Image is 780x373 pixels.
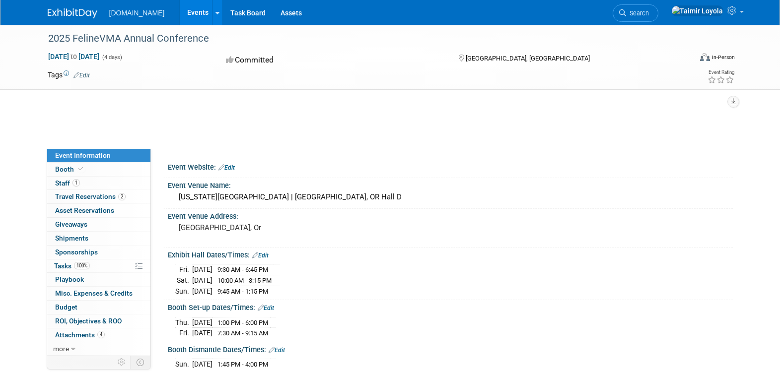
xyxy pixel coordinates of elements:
[45,30,677,48] div: 2025 FelineVMA Annual Conference
[97,331,105,338] span: 4
[74,262,90,269] span: 100%
[168,342,733,355] div: Booth Dismantle Dates/Times:
[78,166,83,172] i: Booth reservation complete
[55,165,85,173] span: Booth
[47,301,150,314] a: Budget
[168,248,733,260] div: Exhibit Hall Dates/Times:
[55,206,114,214] span: Asset Reservations
[175,359,192,370] td: Sun.
[175,317,192,328] td: Thu.
[47,177,150,190] a: Staff1
[192,264,213,275] td: [DATE]
[47,287,150,300] a: Misc. Expenses & Credits
[55,289,133,297] span: Misc. Expenses & Credits
[54,262,90,270] span: Tasks
[175,189,725,205] div: [US_STATE][GEOGRAPHIC_DATA] | [GEOGRAPHIC_DATA], OR Hall D
[48,70,90,80] td: Tags
[55,192,126,200] span: Travel Reservations
[69,53,78,61] span: to
[217,277,272,284] span: 10:00 AM - 3:15 PM
[47,190,150,203] a: Travel Reservations2
[47,218,150,231] a: Giveaways
[168,300,733,313] div: Booth Set-up Dates/Times:
[671,5,723,16] img: Taimir Loyola
[109,9,165,17] span: [DOMAIN_NAME]
[55,248,98,256] span: Sponsorships
[192,286,213,296] td: [DATE]
[168,160,733,173] div: Event Website:
[223,52,442,69] div: Committed
[217,266,268,273] span: 9:30 AM - 6:45 PM
[47,232,150,245] a: Shipments
[48,8,97,18] img: ExhibitDay
[626,9,649,17] span: Search
[48,52,100,61] span: [DATE] [DATE]
[258,305,274,311] a: Edit
[175,275,192,286] td: Sat.
[175,286,192,296] td: Sun.
[708,70,734,75] div: Event Rating
[179,223,392,232] pre: [GEOGRAPHIC_DATA], Or
[113,356,131,369] td: Personalize Event Tab Strip
[47,149,150,162] a: Event Information
[55,220,87,228] span: Giveaways
[47,342,150,356] a: more
[47,328,150,342] a: Attachments4
[217,361,268,368] span: 1:45 PM - 4:00 PM
[53,345,69,353] span: more
[47,259,150,273] a: Tasks100%
[192,328,213,338] td: [DATE]
[47,163,150,176] a: Booth
[218,164,235,171] a: Edit
[192,317,213,328] td: [DATE]
[466,55,590,62] span: [GEOGRAPHIC_DATA], [GEOGRAPHIC_DATA]
[55,234,88,242] span: Shipments
[192,275,213,286] td: [DATE]
[217,319,268,326] span: 1:00 PM - 6:00 PM
[47,273,150,286] a: Playbook
[168,209,733,221] div: Event Venue Address:
[192,359,213,370] td: [DATE]
[130,356,150,369] td: Toggle Event Tabs
[711,54,735,61] div: In-Person
[55,331,105,339] span: Attachments
[175,328,192,338] td: Fri.
[217,288,268,295] span: 9:45 AM - 1:15 PM
[168,178,733,190] div: Event Venue Name:
[700,53,710,61] img: Format-Inperson.png
[47,314,150,328] a: ROI, Objectives & ROO
[55,303,77,311] span: Budget
[633,52,735,66] div: Event Format
[118,193,126,200] span: 2
[55,179,80,187] span: Staff
[101,54,122,61] span: (4 days)
[55,275,84,283] span: Playbook
[269,347,285,354] a: Edit
[47,204,150,217] a: Asset Reservations
[613,4,658,22] a: Search
[47,246,150,259] a: Sponsorships
[175,264,192,275] td: Fri.
[55,151,111,159] span: Event Information
[55,317,122,325] span: ROI, Objectives & ROO
[217,329,268,337] span: 7:30 AM - 9:15 AM
[252,252,269,259] a: Edit
[72,179,80,186] span: 1
[73,72,90,79] a: Edit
